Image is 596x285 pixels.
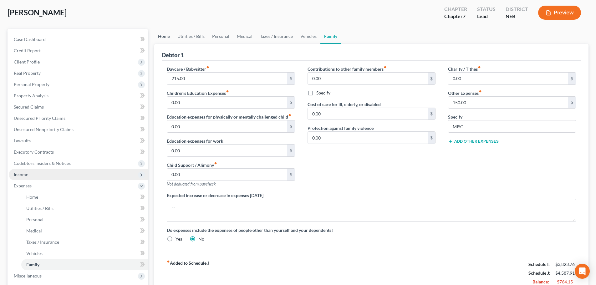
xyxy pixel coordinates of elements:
label: Specify [316,90,330,96]
label: Protection against family violence [308,125,374,131]
label: Contributions to other family members [308,66,387,72]
span: Not deducted from paycheck [167,181,216,186]
span: Taxes / Insurance [26,239,59,245]
label: Yes [176,236,182,242]
strong: Schedule I: [528,262,550,267]
div: $4,587.91 [555,270,576,276]
span: Expenses [14,183,32,188]
i: fiber_manual_record [214,162,217,165]
span: Personal [26,217,43,222]
input: -- [167,145,287,156]
input: -- [448,73,568,84]
a: Personal [208,29,233,44]
i: fiber_manual_record [384,66,387,69]
a: Home [21,191,148,203]
i: fiber_manual_record [226,90,229,93]
span: Codebtors Insiders & Notices [14,160,71,166]
div: Status [477,6,496,13]
div: District [506,6,528,13]
a: Taxes / Insurance [21,237,148,248]
label: Children's Education Expenses [167,90,229,96]
a: Vehicles [297,29,320,44]
div: $ [287,97,295,109]
a: Personal [21,214,148,225]
i: fiber_manual_record [288,114,291,117]
input: -- [448,97,568,109]
label: Specify [448,114,462,120]
label: Education expenses for physically or mentally challenged child [167,114,291,120]
a: Family [320,29,341,44]
i: fiber_manual_record [167,260,170,263]
div: $ [568,73,576,84]
div: Debtor 1 [162,51,184,59]
div: -$764.15 [555,279,576,285]
span: Medical [26,228,42,233]
i: fiber_manual_record [478,66,481,69]
input: -- [167,120,287,132]
div: Lead [477,13,496,20]
label: Expected increase or decrease in expenses [DATE] [167,192,263,199]
span: Family [26,262,39,267]
input: -- [167,73,287,84]
span: [PERSON_NAME] [8,8,67,17]
input: -- [167,169,287,181]
a: Medical [21,225,148,237]
a: Medical [233,29,256,44]
input: -- [308,108,428,120]
div: $ [568,97,576,109]
label: Charity / Tithes [448,66,481,72]
a: Utilities / Bills [21,203,148,214]
label: Education expenses for work [167,138,223,144]
a: Family [21,259,148,270]
span: Secured Claims [14,104,44,109]
div: Chapter [444,6,467,13]
span: Income [14,172,28,177]
input: -- [167,97,287,109]
span: Property Analysis [14,93,48,98]
div: $ [428,73,435,84]
input: Specify... [448,120,576,132]
strong: Schedule J: [528,270,550,276]
span: Case Dashboard [14,37,46,42]
span: Credit Report [14,48,41,53]
button: Add Other Expenses [448,139,499,144]
a: Lawsuits [9,135,148,146]
input: -- [308,73,428,84]
a: Executory Contracts [9,146,148,158]
label: Daycare / Babysitter [167,66,209,72]
span: Unsecured Nonpriority Claims [14,127,74,132]
a: Credit Report [9,45,148,56]
a: Utilities / Bills [174,29,208,44]
a: Secured Claims [9,101,148,113]
label: Do expenses include the expenses of people other than yourself and your dependents? [167,227,576,233]
span: Lawsuits [14,138,31,143]
a: Unsecured Nonpriority Claims [9,124,148,135]
button: Preview [538,6,581,20]
span: Unsecured Priority Claims [14,115,65,121]
a: Unsecured Priority Claims [9,113,148,124]
span: Utilities / Bills [26,206,53,211]
span: Executory Contracts [14,149,54,155]
div: $ [428,108,435,120]
input: -- [308,132,428,144]
div: $3,823.76 [555,261,576,267]
span: Client Profile [14,59,40,64]
label: No [198,236,204,242]
div: $ [287,73,295,84]
span: 7 [463,13,466,19]
span: Home [26,194,38,200]
label: Cost of care for ill, elderly, or disabled [308,101,381,108]
span: Real Property [14,70,41,76]
div: $ [287,145,295,156]
a: Property Analysis [9,90,148,101]
strong: Balance: [532,279,549,284]
label: Other Expenses [448,90,482,96]
div: $ [428,132,435,144]
div: Chapter [444,13,467,20]
span: Vehicles [26,251,43,256]
div: NEB [506,13,528,20]
i: fiber_manual_record [479,90,482,93]
a: Case Dashboard [9,34,148,45]
i: fiber_manual_record [206,66,209,69]
span: Miscellaneous [14,273,42,278]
